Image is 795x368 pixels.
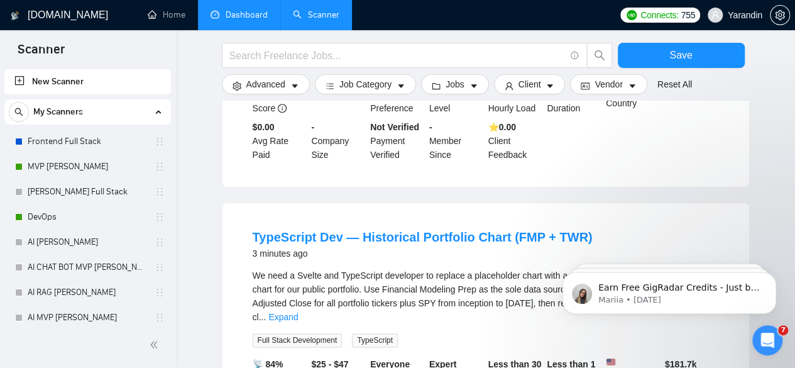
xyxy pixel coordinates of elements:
span: search [588,50,611,61]
iframe: Intercom notifications message [544,246,795,334]
button: Save [618,43,745,68]
span: Vendor [595,77,622,91]
span: 7 [778,325,788,335]
b: - [311,122,314,132]
span: setting [770,10,789,20]
span: holder [155,162,165,172]
button: search [587,43,612,68]
a: Frontend Full Stack [28,129,147,154]
b: - [429,122,432,132]
span: Job Category [339,77,392,91]
span: holder [155,212,165,222]
span: 755 [681,8,695,22]
span: caret-down [546,81,554,91]
img: 🇺🇸 [606,357,615,366]
a: TypeScript Dev — Historical Portfolio Chart (FMP + TWR) [253,230,593,244]
img: upwork-logo.png [627,10,637,20]
button: folderJobscaret-down [421,74,489,94]
span: idcard [581,81,589,91]
button: idcardVendorcaret-down [570,74,647,94]
span: double-left [150,338,162,351]
a: DevOps [28,204,147,230]
span: Connects: [640,8,678,22]
span: caret-down [397,81,405,91]
button: search [9,102,29,122]
span: Jobs [446,77,464,91]
span: info-circle [278,104,287,113]
div: Company Size [309,120,368,162]
a: searchScanner [293,9,339,20]
span: Client [518,77,541,91]
div: 3 minutes ago [253,246,593,261]
span: caret-down [290,81,299,91]
a: [PERSON_NAME] Full Stack [28,179,147,204]
span: holder [155,237,165,247]
a: AI RAG [PERSON_NAME] [28,280,147,305]
span: caret-down [469,81,478,91]
span: Save [669,47,692,63]
span: user [505,81,513,91]
span: folder [432,81,441,91]
iframe: Intercom live chat [752,325,782,355]
span: My Scanners [33,99,83,125]
span: holder [155,187,165,197]
span: Advanced [246,77,285,91]
button: userClientcaret-down [494,74,566,94]
span: setting [233,81,241,91]
span: holder [155,262,165,272]
div: Client Feedback [486,120,545,162]
a: homeHome [148,9,185,20]
span: bars [326,81,334,91]
b: ⭐️ 0.00 [488,122,516,132]
a: MVP [PERSON_NAME] [28,154,147,179]
a: Expand [268,312,298,322]
span: ... [259,312,266,322]
span: search [9,108,28,116]
span: caret-down [628,81,637,91]
span: Full Stack Development [253,333,343,347]
span: We need a Svelte and TypeScript developer to replace a placeholder chart with a correct, fast his... [253,270,705,322]
a: setting [770,10,790,20]
a: AI CHAT BOT MVP [PERSON_NAME] [28,255,147,280]
span: holder [155,137,165,147]
span: TypeScript [352,333,398,347]
button: barsJob Categorycaret-down [315,74,416,94]
a: New Scanner [14,69,161,94]
input: Search Freelance Jobs... [229,48,565,64]
span: info-circle [571,52,579,60]
b: Not Verified [370,122,419,132]
a: dashboardDashboard [211,9,268,20]
span: Scanner [8,40,75,67]
button: settingAdvancedcaret-down [222,74,310,94]
div: Avg Rate Paid [250,120,309,162]
a: AI MVP [PERSON_NAME] [28,305,147,330]
div: We need a Svelte and TypeScript developer to replace a placeholder chart with a correct, fast his... [253,269,719,324]
div: Payment Verified [368,120,427,162]
a: AI [PERSON_NAME] [28,230,147,255]
span: holder [155,287,165,298]
img: logo [11,6,19,26]
b: $0.00 [253,122,275,132]
button: setting [770,5,790,25]
span: user [711,11,720,20]
div: Member Since [427,120,486,162]
a: Reset All [657,77,692,91]
span: holder [155,313,165,323]
li: New Scanner [4,69,171,94]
